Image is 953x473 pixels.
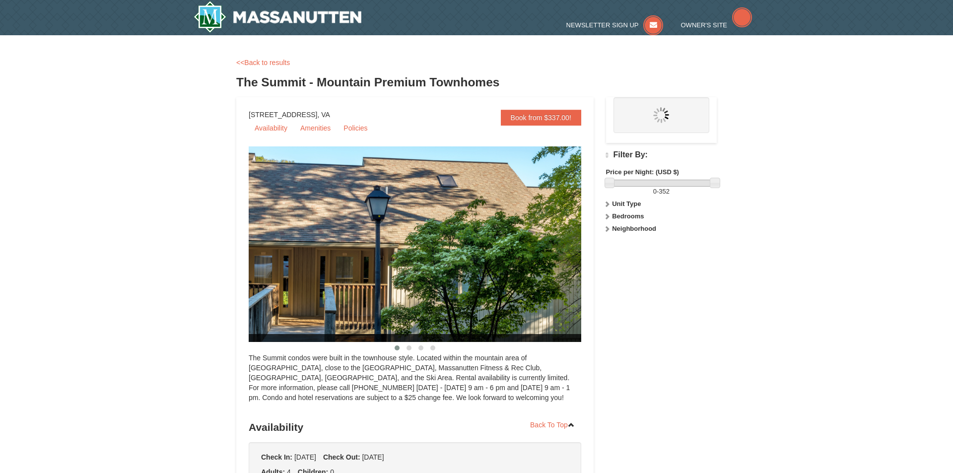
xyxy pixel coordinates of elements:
span: Newsletter Sign Up [566,21,639,29]
img: 19219034-1-0eee7e00.jpg [249,146,606,342]
a: Book from $337.00! [501,110,581,126]
strong: Unit Type [612,200,641,207]
span: [DATE] [294,453,316,461]
strong: Neighborhood [612,225,656,232]
span: Owner's Site [681,21,728,29]
h3: The Summit - Mountain Premium Townhomes [236,72,717,92]
div: The Summit condos were built in the townhouse style. Located within the mountain area of [GEOGRAP... [249,353,581,412]
a: <<Back to results [236,59,290,67]
a: Massanutten Resort [194,1,361,33]
img: wait.gif [653,107,669,123]
a: Back To Top [524,417,581,432]
a: Availability [249,121,293,135]
strong: Check Out: [323,453,360,461]
span: 0 [653,188,657,195]
a: Policies [338,121,373,135]
a: Owner's Site [681,21,752,29]
span: 352 [659,188,670,195]
label: - [606,187,717,197]
h3: Availability [249,417,581,437]
h4: Filter By: [606,150,717,160]
strong: Check In: [261,453,292,461]
span: [DATE] [362,453,384,461]
a: Newsletter Sign Up [566,21,664,29]
strong: Bedrooms [612,212,644,220]
a: Amenities [294,121,337,135]
strong: Price per Night: (USD $) [606,168,679,176]
img: Massanutten Resort Logo [194,1,361,33]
